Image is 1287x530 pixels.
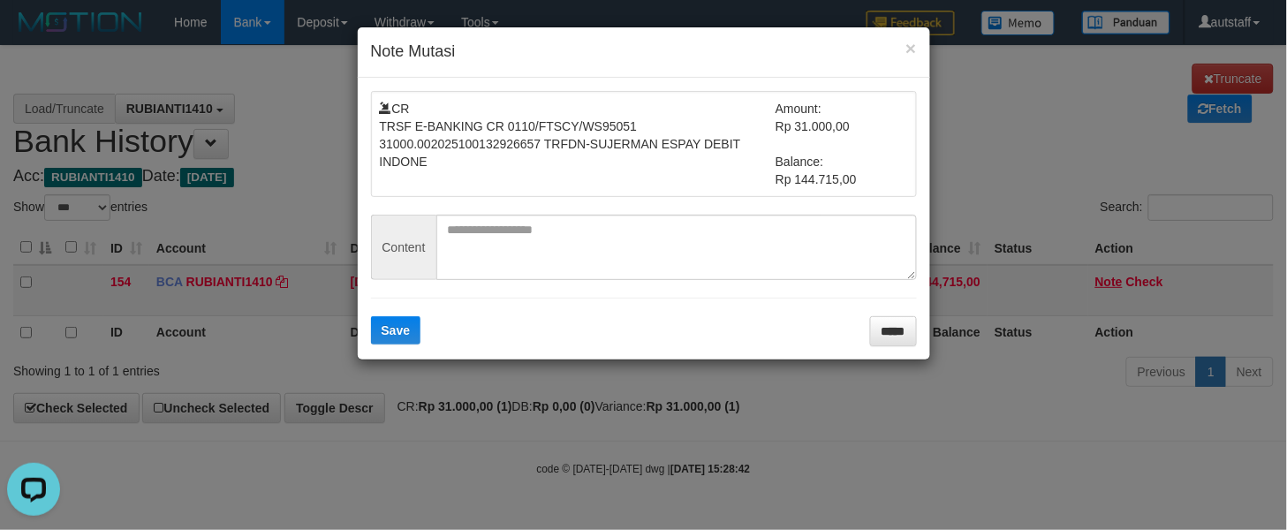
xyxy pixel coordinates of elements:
button: Save [371,316,421,344]
td: Amount: Rp 31.000,00 Balance: Rp 144.715,00 [776,100,908,188]
button: × [905,39,916,57]
h4: Note Mutasi [371,41,917,64]
span: Save [382,323,411,337]
td: CR TRSF E-BANKING CR 0110/FTSCY/WS95051 31000.002025100132926657 TRFDN-SUJERMAN ESPAY DEBIT INDONE [380,100,776,188]
span: Content [371,215,436,280]
button: Open LiveChat chat widget [7,7,60,60]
